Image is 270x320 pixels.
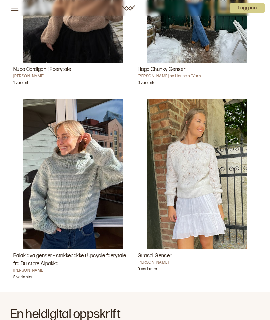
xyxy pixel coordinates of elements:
a: Girasol Genser [138,99,257,279]
a: Balaklava genser - strikkepakke i Upcycle faerytale fra Du store Alpakka [13,99,132,279]
a: Woolit [122,5,135,11]
h3: Nudo Cardigan i Faerytale [13,66,132,74]
h4: [PERSON_NAME] [138,260,257,265]
h3: Haga Chunky Genser [138,66,257,74]
p: 3 varianter [138,80,157,87]
h3: Girasol Genser [138,252,257,260]
button: User dropdown [230,3,265,13]
img: Brit Frafjord ØrstavikBalaklava genser - strikkepakke i Upcycle faerytale fra Du store Alpakka [23,99,123,249]
p: 1 variant [13,80,28,87]
p: 9 varianter [138,267,157,273]
p: 5 varianter [13,275,33,281]
h4: [PERSON_NAME] [13,268,132,273]
h4: [PERSON_NAME] by House of Yarn [138,74,257,79]
img: Trine Lise HøysethGirasol Genser [147,99,247,249]
p: Logg inn [230,3,265,13]
h3: Balaklava genser - strikkepakke i Upcycle faerytale fra Du store Alpakka [13,252,132,268]
h4: [PERSON_NAME] [13,74,132,79]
